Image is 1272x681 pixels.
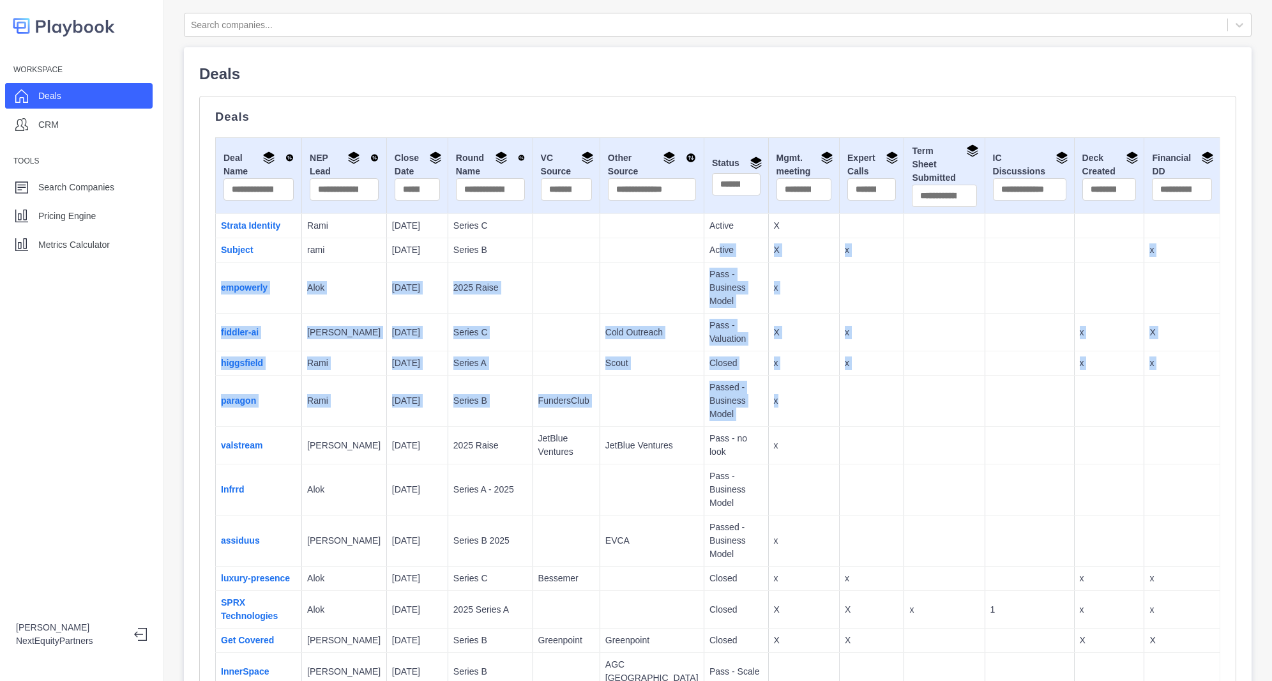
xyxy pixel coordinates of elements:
p: Pass - Business Model [709,470,763,510]
p: Deals [215,112,1220,122]
p: X [1149,326,1215,339]
p: Greenpoint [605,634,699,647]
p: Alok [307,572,381,585]
p: [DATE] [392,356,443,370]
div: NEP Lead [310,151,379,178]
p: Passed - Business Model [709,381,763,421]
img: Sort [686,151,696,164]
a: Infrrd [221,484,245,494]
p: X [1149,634,1215,647]
p: CRM [38,118,59,132]
div: Deal Name [223,151,294,178]
p: Alok [307,281,381,295]
p: Series A - 2025 [453,483,527,496]
p: [DATE] [392,281,443,295]
p: [PERSON_NAME] [307,534,381,547]
a: Get Covered [221,635,274,645]
p: Series A [453,356,527,370]
img: Group By [429,151,442,164]
p: [PERSON_NAME] [307,326,381,339]
p: X [845,603,898,616]
p: X [1080,634,1139,647]
img: Group By [663,151,676,164]
img: Sort [285,151,294,164]
p: Deals [199,63,1236,86]
p: x [1080,603,1139,616]
p: X [774,634,834,647]
a: higgsfield [221,358,263,368]
p: X [774,326,834,339]
p: [DATE] [392,394,443,408]
p: x [1080,356,1139,370]
img: Sort [518,151,524,164]
a: SPRX Technologies [221,597,278,621]
img: Group By [262,151,275,164]
a: InnerSpace [221,666,269,677]
img: Sort [370,151,379,164]
p: Series B [453,243,527,257]
p: X [774,243,834,257]
p: Closed [709,634,763,647]
p: Alok [307,483,381,496]
p: [PERSON_NAME] [307,665,381,678]
p: Search Companies [38,181,114,194]
p: x [845,326,898,339]
a: empowerly [221,282,268,293]
p: Series B [453,665,527,678]
p: [PERSON_NAME] [16,621,124,634]
p: [DATE] [392,665,443,678]
p: x [774,356,834,370]
p: NextEquityPartners [16,634,124,648]
p: x [1149,603,1215,616]
p: [DATE] [392,326,443,339]
p: Active [709,219,763,233]
p: Pass - Scale [709,665,763,678]
p: Greenpoint [538,634,594,647]
p: Pricing Engine [38,210,96,223]
p: Closed [709,572,763,585]
p: [DATE] [392,439,443,452]
p: Bessemer [538,572,594,585]
div: Other Source [608,151,696,178]
a: Subject [221,245,254,255]
div: IC Discussions [993,151,1066,178]
p: x [845,243,898,257]
p: Alok [307,603,381,616]
p: x [774,439,834,452]
div: Mgmt. meeting [776,151,831,178]
p: Closed [709,356,763,370]
p: 2025 Series A [453,603,527,616]
p: Passed - Business Model [709,521,763,561]
p: x [774,281,834,295]
a: paragon [221,395,256,406]
p: Metrics Calculator [38,238,110,252]
p: X [774,603,834,616]
p: Pass - no look [709,432,763,459]
p: [DATE] [392,572,443,585]
p: [DATE] [392,219,443,233]
p: [DATE] [392,483,443,496]
div: Expert Calls [847,151,896,178]
a: Strata Identity [221,220,280,231]
p: x [774,394,834,408]
img: Group By [1056,151,1068,164]
p: Rami [307,219,381,233]
p: x [774,572,834,585]
p: [PERSON_NAME] [307,439,381,452]
div: Financial DD [1152,151,1212,178]
p: [DATE] [392,243,443,257]
p: x [845,572,898,585]
img: Group By [1201,151,1214,164]
p: Series B 2025 [453,534,527,547]
p: EVCA [605,534,699,547]
p: Scout [605,356,699,370]
p: Rami [307,394,381,408]
p: Deals [38,89,61,103]
p: JetBlue Ventures [538,432,594,459]
img: Group By [495,151,508,164]
p: [DATE] [392,634,443,647]
p: x [909,603,979,616]
a: luxury-presence [221,573,290,583]
p: x [1080,326,1139,339]
img: Group By [966,144,979,157]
